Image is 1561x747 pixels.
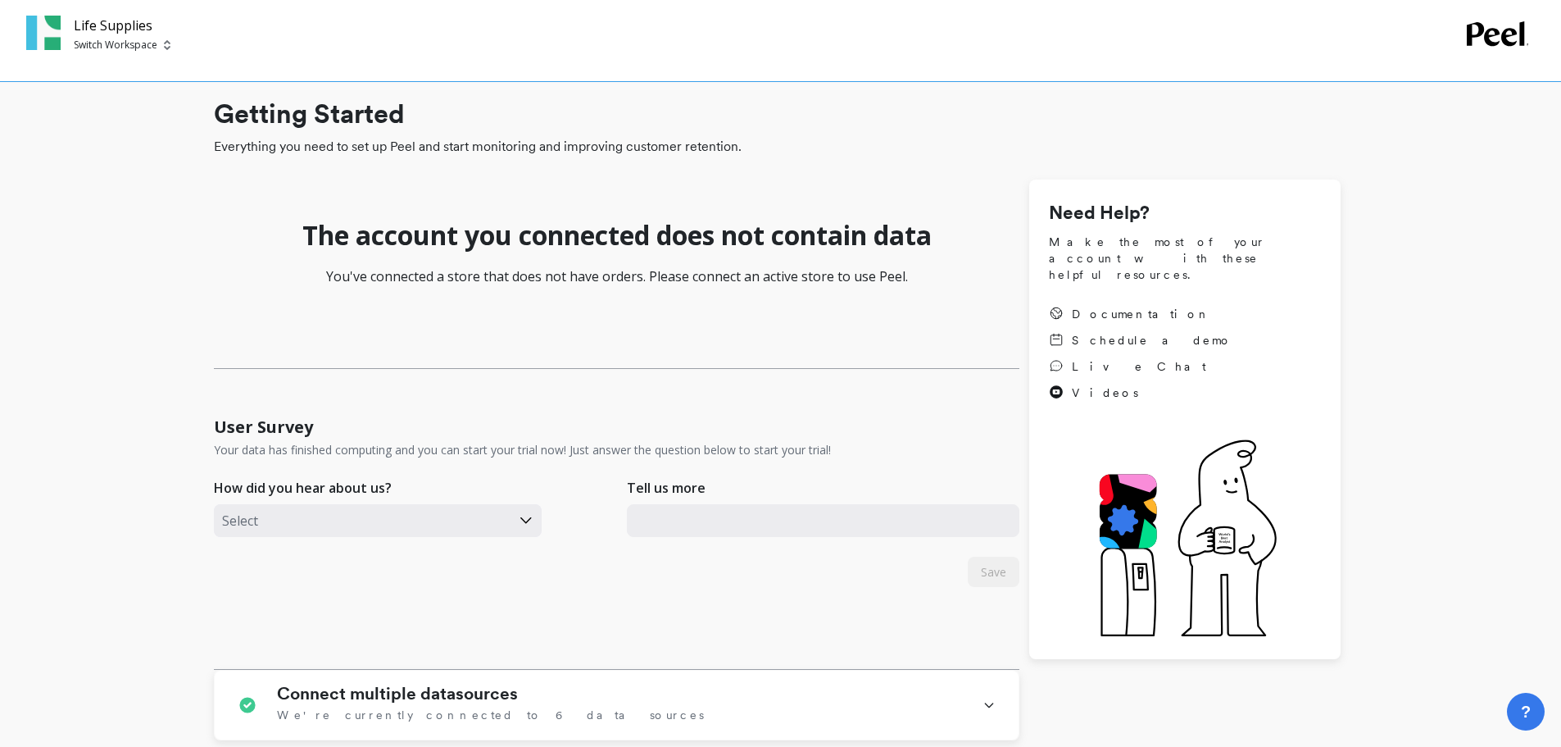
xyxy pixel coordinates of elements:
[164,39,170,52] img: picker
[214,137,1341,157] span: Everything you need to set up Peel and start monitoring and improving customer retention.
[214,266,1019,286] p: You've connected a store that does not have orders. Please connect an active store to use Peel.
[1049,385,1232,401] a: Videos
[1521,700,1531,723] span: ?
[214,416,313,439] h1: User Survey
[1072,358,1206,375] span: Live Chat
[1049,332,1232,348] a: Schedule a demo
[1049,199,1321,227] h1: Need Help?
[277,707,704,723] span: We're currently connected to 6 data sources
[627,478,706,498] p: Tell us more
[277,684,518,704] h1: Connect multiple datasources
[1072,385,1138,401] span: Videos
[214,442,831,458] p: Your data has finished computing and you can start your trial now! Just answer the question below...
[302,219,932,252] h1: The account you connected does not contain data
[1072,306,1211,322] span: Documentation
[1049,234,1321,283] span: Make the most of your account with these helpful resources.
[1072,332,1232,348] span: Schedule a demo
[74,39,157,52] p: Switch Workspace
[214,478,392,498] p: How did you hear about us?
[74,16,170,35] p: Life Supplies
[214,94,1341,134] h1: Getting Started
[1049,306,1232,322] a: Documentation
[1507,693,1545,731] button: ?
[26,16,61,50] img: Team Profile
